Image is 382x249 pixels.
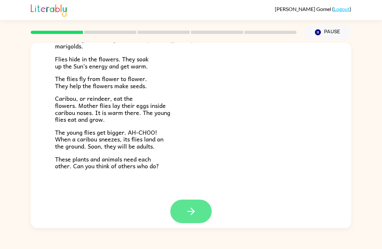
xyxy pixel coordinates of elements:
[334,6,350,12] a: Logout
[275,6,332,12] span: [PERSON_NAME] Gomel
[55,94,170,124] span: Caribou, or reindeer, eat the flowers. Mother flies lay their eggs inside caribou noses. It is wa...
[55,74,147,90] span: The flies fly from flower to flower. They help the flowers make seeds.
[304,25,351,40] button: Pause
[275,6,351,12] div: ( )
[55,128,163,151] span: The young flies get bigger. AH-CHOO! When a caribou sneezes, its flies land on the ground. Soon, ...
[55,54,149,71] span: Flies hide in the flowers. They soak up the Sun’s energy and get warm.
[31,3,67,17] img: Literably
[55,154,159,171] span: These plants and animals need each other. Can you think of others who do?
